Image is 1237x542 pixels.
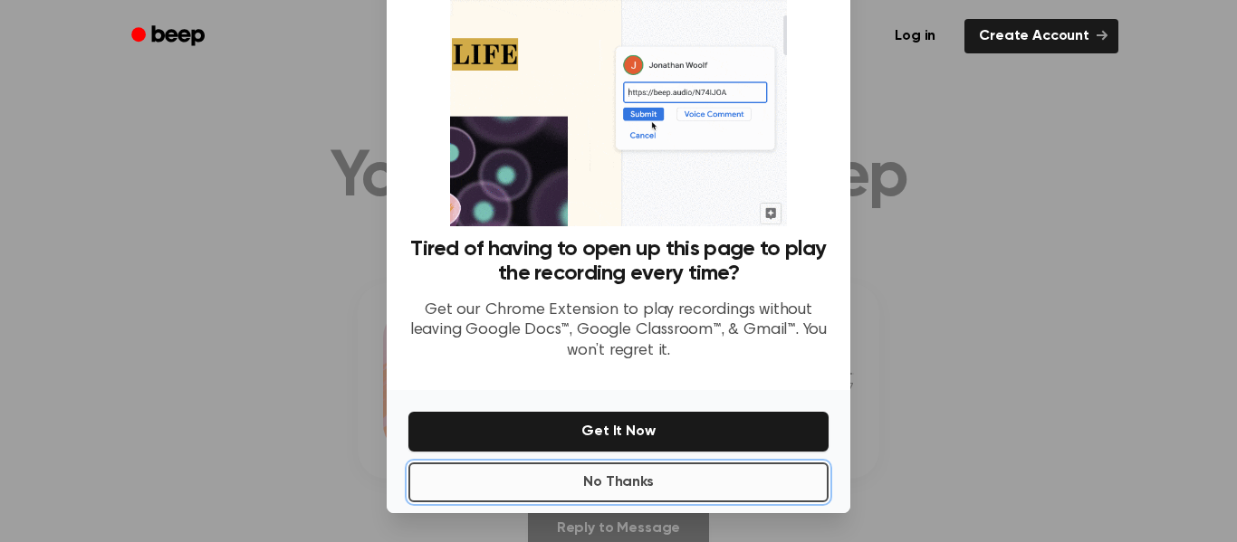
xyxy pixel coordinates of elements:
a: Beep [119,19,221,54]
a: Log in [877,15,954,57]
button: Get It Now [408,412,829,452]
button: No Thanks [408,462,829,502]
h3: Tired of having to open up this page to play the recording every time? [408,237,829,286]
p: Get our Chrome Extension to play recordings without leaving Google Docs™, Google Classroom™, & Gm... [408,300,829,362]
a: Create Account [964,19,1118,53]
